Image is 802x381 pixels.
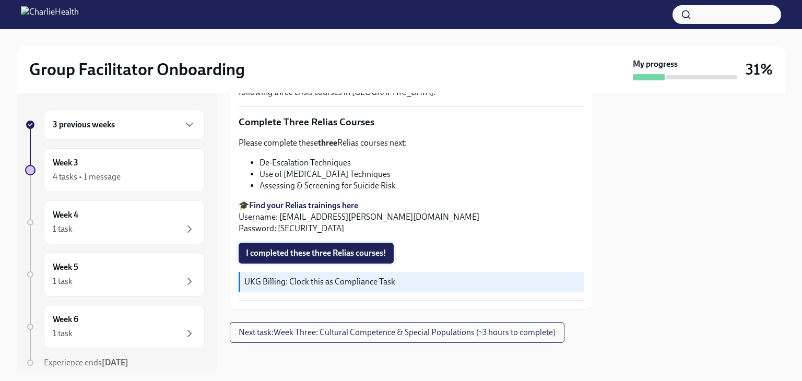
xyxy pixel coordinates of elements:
p: Complete Three Relias Courses [239,115,584,129]
img: CharlieHealth [21,6,79,23]
h6: 3 previous weeks [53,119,115,130]
h3: 31% [746,60,773,79]
li: Assessing & Screening for Suicide Risk [260,180,584,192]
p: 🎓 Username: [EMAIL_ADDRESS][PERSON_NAME][DOMAIN_NAME] Password: [SECURITY_DATA] [239,200,584,234]
div: 1 task [53,328,73,339]
span: I completed these three Relias courses! [246,248,386,258]
a: Week 51 task [25,253,205,296]
span: Next task : Week Three: Cultural Competence & Special Populations (~3 hours to complete) [239,327,556,338]
p: Please complete these Relias courses next: [239,137,584,149]
a: Week 34 tasks • 1 message [25,148,205,192]
h6: Week 5 [53,261,78,273]
h6: Week 3 [53,157,78,169]
strong: My progress [633,58,678,70]
div: 1 task [53,276,73,287]
a: Week 41 task [25,200,205,244]
h2: Group Facilitator Onboarding [29,59,245,80]
button: I completed these three Relias courses! [239,243,394,264]
h6: Week 4 [53,209,78,221]
li: Use of [MEDICAL_DATA] Techniques [260,169,584,180]
li: De-Escalation Techniques [260,157,584,169]
span: Experience ends [44,358,128,367]
strong: three [318,138,337,148]
p: UKG Billing: Clock this as Compliance Task [244,276,580,288]
strong: [DATE] [102,358,128,367]
div: 4 tasks • 1 message [53,171,121,183]
div: 3 previous weeks [44,110,205,140]
a: Find your Relias trainings here [249,200,358,210]
div: 1 task [53,223,73,235]
a: Week 61 task [25,305,205,349]
h6: Week 6 [53,314,78,325]
button: Next task:Week Three: Cultural Competence & Special Populations (~3 hours to complete) [230,322,564,343]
